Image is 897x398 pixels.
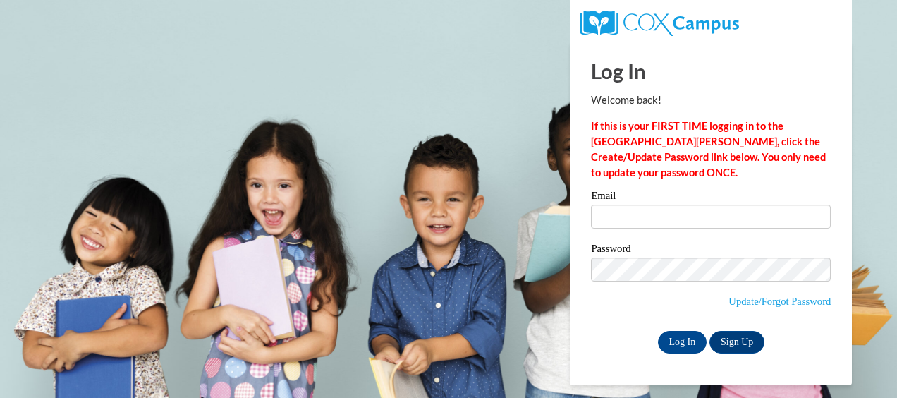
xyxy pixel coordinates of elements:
[591,92,831,108] p: Welcome back!
[709,331,764,354] a: Sign Up
[591,191,831,205] label: Email
[591,120,826,179] strong: If this is your FIRST TIME logging in to the [GEOGRAPHIC_DATA][PERSON_NAME], click the Create/Upd...
[658,331,707,354] input: Log In
[728,296,831,307] a: Update/Forgot Password
[591,56,831,85] h1: Log In
[591,243,831,258] label: Password
[580,11,738,36] img: COX Campus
